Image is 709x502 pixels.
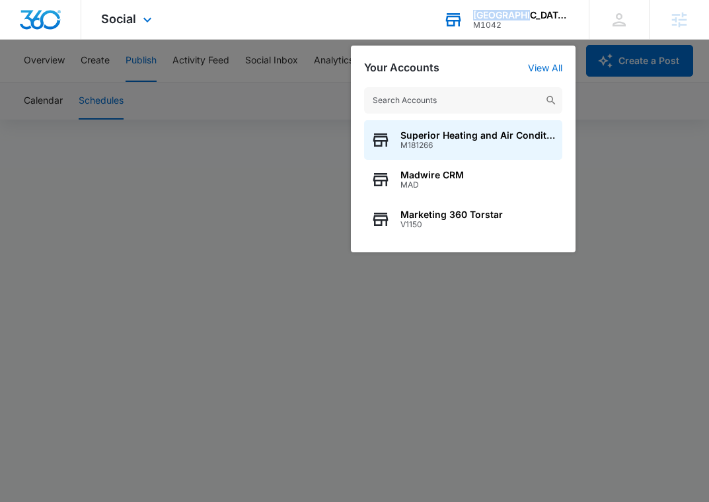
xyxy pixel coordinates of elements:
span: Marketing 360 Torstar [400,209,503,220]
h2: Your Accounts [364,61,439,74]
button: Marketing 360 TorstarV1150 [364,199,562,239]
span: M181266 [400,141,556,150]
div: account name [473,10,570,20]
button: Madwire CRMMAD [364,160,562,199]
div: account id [473,20,570,30]
span: V1150 [400,220,503,229]
span: MAD [400,180,464,190]
span: Social [101,12,136,26]
input: Search Accounts [364,87,562,114]
button: Superior Heating and Air ConditioningM181266 [364,120,562,160]
span: Superior Heating and Air Conditioning [400,130,556,141]
span: Madwire CRM [400,170,464,180]
a: View All [528,62,562,73]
